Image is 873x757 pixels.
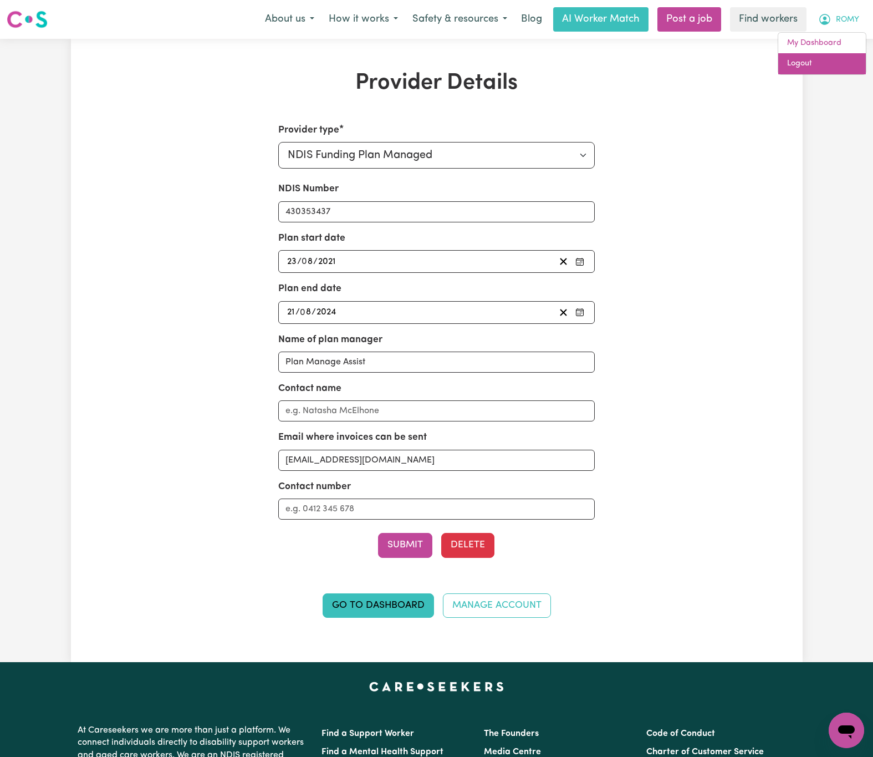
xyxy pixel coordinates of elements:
a: Post a job [657,7,721,32]
input: e.g. MyPlanManager Pty. Ltd. [278,352,595,373]
img: Careseekers logo [7,9,48,29]
a: AI Worker Match [553,7,649,32]
label: Plan end date [278,282,341,296]
input: ---- [316,305,338,320]
a: The Founders [484,729,539,738]
label: Provider type [278,123,339,138]
label: Name of plan manager [278,333,382,347]
button: Clear plan end date [555,305,572,320]
h1: Provider Details [200,70,674,96]
span: / [312,307,316,317]
a: Blog [514,7,549,32]
input: -- [301,305,312,320]
input: e.g. nat.mc@myplanmanager.com.au [278,450,595,471]
a: Careseekers home page [369,682,504,691]
a: Manage Account [443,593,551,618]
button: Safety & resources [405,8,514,31]
span: / [295,307,300,317]
span: / [297,257,302,267]
label: Contact name [278,382,341,396]
input: -- [287,254,297,269]
div: My Account [778,32,866,75]
a: Media Centre [484,748,541,756]
input: e.g. Natasha McElhone [278,400,595,421]
label: Contact number [278,480,351,494]
span: ROMY [836,14,859,26]
button: About us [258,8,321,31]
a: My Dashboard [778,33,866,54]
label: NDIS Number [278,182,339,196]
span: 0 [302,257,307,266]
input: ---- [318,254,336,269]
a: Find a Support Worker [321,729,414,738]
a: Find workers [730,7,806,32]
a: Careseekers logo [7,7,48,32]
button: How it works [321,8,405,31]
input: Enter your NDIS number [278,201,595,222]
label: Email where invoices can be sent [278,430,427,445]
button: Submit [378,533,432,557]
a: Charter of Customer Service [646,748,764,756]
input: -- [287,305,295,320]
iframe: Button to launch messaging window [829,713,864,748]
a: Code of Conduct [646,729,715,738]
button: Pick your plan start date [572,254,588,269]
span: / [313,257,318,267]
button: Clear plan start date [555,254,572,269]
a: Logout [778,53,866,74]
button: Pick your plan end date [572,305,588,320]
button: My Account [811,8,866,31]
input: -- [303,254,314,269]
label: Plan start date [278,231,345,246]
button: Delete [441,533,494,557]
span: 0 [300,308,305,317]
input: e.g. 0412 345 678 [278,499,595,520]
a: Go to Dashboard [323,593,434,618]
